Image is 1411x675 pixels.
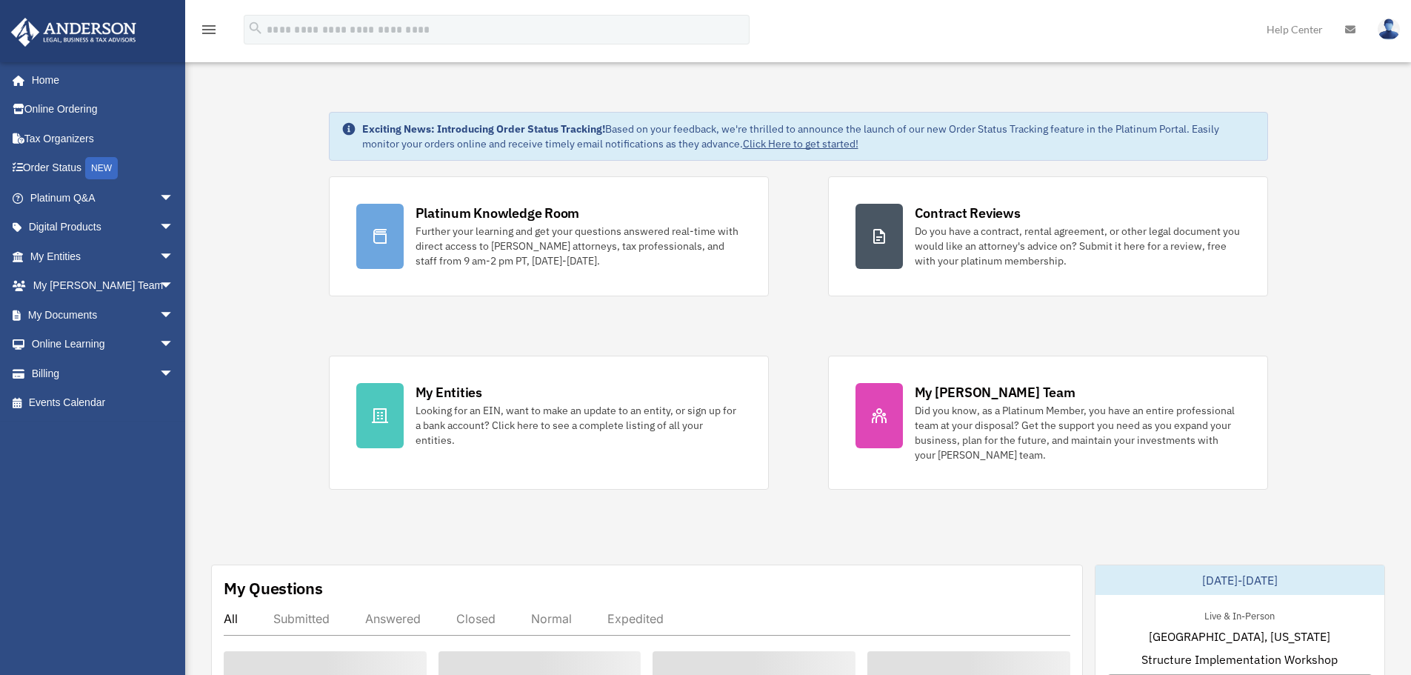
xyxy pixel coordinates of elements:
img: User Pic [1378,19,1400,40]
a: menu [200,26,218,39]
div: My [PERSON_NAME] Team [915,383,1075,402]
a: Platinum Knowledge Room Further your learning and get your questions answered real-time with dire... [329,176,769,296]
a: Contract Reviews Do you have a contract, rental agreement, or other legal document you would like... [828,176,1268,296]
a: Digital Productsarrow_drop_down [10,213,196,242]
span: arrow_drop_down [159,271,189,302]
div: My Entities [416,383,482,402]
div: Based on your feedback, we're thrilled to announce the launch of our new Order Status Tracking fe... [362,122,1255,151]
div: [DATE]-[DATE] [1095,565,1384,595]
a: Billingarrow_drop_down [10,359,196,388]
span: arrow_drop_down [159,330,189,360]
div: All [224,611,238,626]
img: Anderson Advisors Platinum Portal [7,18,141,47]
a: Online Ordering [10,95,196,124]
a: My Documentsarrow_drop_down [10,300,196,330]
a: My Entitiesarrow_drop_down [10,242,196,271]
span: [GEOGRAPHIC_DATA], [US_STATE] [1149,628,1330,645]
a: My [PERSON_NAME] Team Did you know, as a Platinum Member, you have an entire professional team at... [828,356,1268,490]
i: search [247,20,264,36]
strong: Exciting News: Introducing Order Status Tracking! [362,122,605,136]
div: My Questions [224,577,323,599]
a: Platinum Q&Aarrow_drop_down [10,183,196,213]
span: Structure Implementation Workshop [1141,651,1338,668]
span: arrow_drop_down [159,359,189,389]
div: Contract Reviews [915,204,1021,222]
span: arrow_drop_down [159,300,189,330]
a: Tax Organizers [10,124,196,153]
div: Further your learning and get your questions answered real-time with direct access to [PERSON_NAM... [416,224,741,268]
div: Did you know, as a Platinum Member, you have an entire professional team at your disposal? Get th... [915,403,1241,462]
div: NEW [85,157,118,179]
a: Order StatusNEW [10,153,196,184]
div: Do you have a contract, rental agreement, or other legal document you would like an attorney's ad... [915,224,1241,268]
a: Home [10,65,189,95]
div: Expedited [607,611,664,626]
a: Events Calendar [10,388,196,418]
div: Normal [531,611,572,626]
a: My Entities Looking for an EIN, want to make an update to an entity, or sign up for a bank accoun... [329,356,769,490]
span: arrow_drop_down [159,213,189,243]
div: Closed [456,611,496,626]
i: menu [200,21,218,39]
a: Online Learningarrow_drop_down [10,330,196,359]
div: Submitted [273,611,330,626]
div: Looking for an EIN, want to make an update to an entity, or sign up for a bank account? Click her... [416,403,741,448]
div: Answered [365,611,421,626]
div: Live & In-Person [1192,607,1287,622]
a: Click Here to get started! [743,137,858,150]
span: arrow_drop_down [159,183,189,213]
div: Platinum Knowledge Room [416,204,580,222]
span: arrow_drop_down [159,242,189,272]
a: My [PERSON_NAME] Teamarrow_drop_down [10,271,196,301]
